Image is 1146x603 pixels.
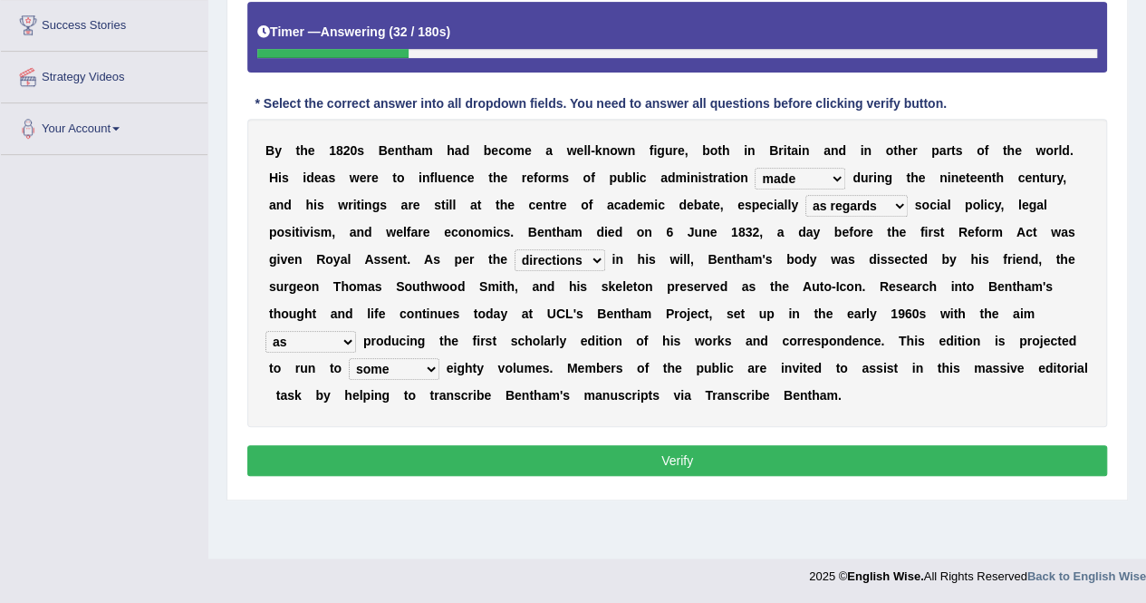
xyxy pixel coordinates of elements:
[321,24,386,39] b: Answering
[713,198,720,212] b: e
[621,198,628,212] b: a
[506,143,514,158] b: o
[493,170,501,185] b: h
[562,170,569,185] b: s
[366,170,371,185] b: r
[247,445,1107,476] button: Verify
[525,143,532,158] b: e
[313,198,317,212] b: i
[640,170,647,185] b: c
[958,170,966,185] b: e
[1000,198,1004,212] b: ,
[798,143,802,158] b: i
[624,170,632,185] b: b
[1025,170,1032,185] b: e
[604,225,608,239] b: i
[1032,170,1040,185] b: n
[441,198,446,212] b: t
[939,143,947,158] b: a
[717,143,722,158] b: t
[462,143,470,158] b: d
[282,170,289,185] b: s
[526,170,534,185] b: e
[919,170,926,185] b: e
[397,170,405,185] b: o
[784,198,787,212] b: l
[893,143,898,158] b: t
[276,198,284,212] b: n
[507,198,515,212] b: e
[637,225,645,239] b: o
[1017,170,1025,185] b: c
[1027,569,1146,583] a: Back to English Wise
[269,225,277,239] b: p
[977,143,985,158] b: o
[1022,198,1029,212] b: e
[300,143,308,158] b: h
[675,170,686,185] b: m
[1035,143,1045,158] b: w
[419,170,422,185] b: i
[860,143,863,158] b: i
[955,143,962,158] b: s
[484,143,492,158] b: b
[931,143,939,158] b: p
[852,170,861,185] b: d
[719,198,723,212] b: ,
[447,143,455,158] b: h
[317,198,324,212] b: s
[745,198,752,212] b: s
[423,225,430,239] b: e
[434,198,441,212] b: s
[596,225,604,239] b: d
[395,143,403,158] b: n
[591,143,595,158] b: -
[388,143,395,158] b: e
[672,143,677,158] b: r
[410,225,418,239] b: a
[965,198,973,212] b: p
[414,143,421,158] b: a
[303,225,310,239] b: v
[407,225,411,239] b: f
[360,170,367,185] b: e
[614,225,622,239] b: d
[422,170,430,185] b: n
[357,143,364,158] b: s
[429,170,434,185] b: f
[678,143,685,158] b: e
[802,143,810,158] b: n
[308,143,315,158] b: e
[665,143,673,158] b: u
[446,170,453,185] b: e
[278,170,282,185] b: i
[321,225,332,239] b: m
[1044,198,1047,212] b: l
[500,170,507,185] b: e
[996,170,1004,185] b: h
[329,143,336,158] b: 1
[1015,143,1022,158] b: e
[992,170,997,185] b: t
[452,170,460,185] b: n
[752,198,760,212] b: p
[698,170,701,185] b: i
[571,225,582,239] b: m
[995,198,1001,212] b: y
[343,143,351,158] b: 2
[912,143,917,158] b: r
[434,170,438,185] b: l
[602,143,610,158] b: n
[498,143,506,158] b: c
[657,143,665,158] b: g
[666,225,673,239] b: 6
[608,225,615,239] b: e
[591,170,595,185] b: f
[371,170,379,185] b: e
[744,143,747,158] b: i
[1045,143,1054,158] b: o
[1028,198,1036,212] b: g
[364,225,372,239] b: d
[510,225,514,239] b: .
[408,198,412,212] b: r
